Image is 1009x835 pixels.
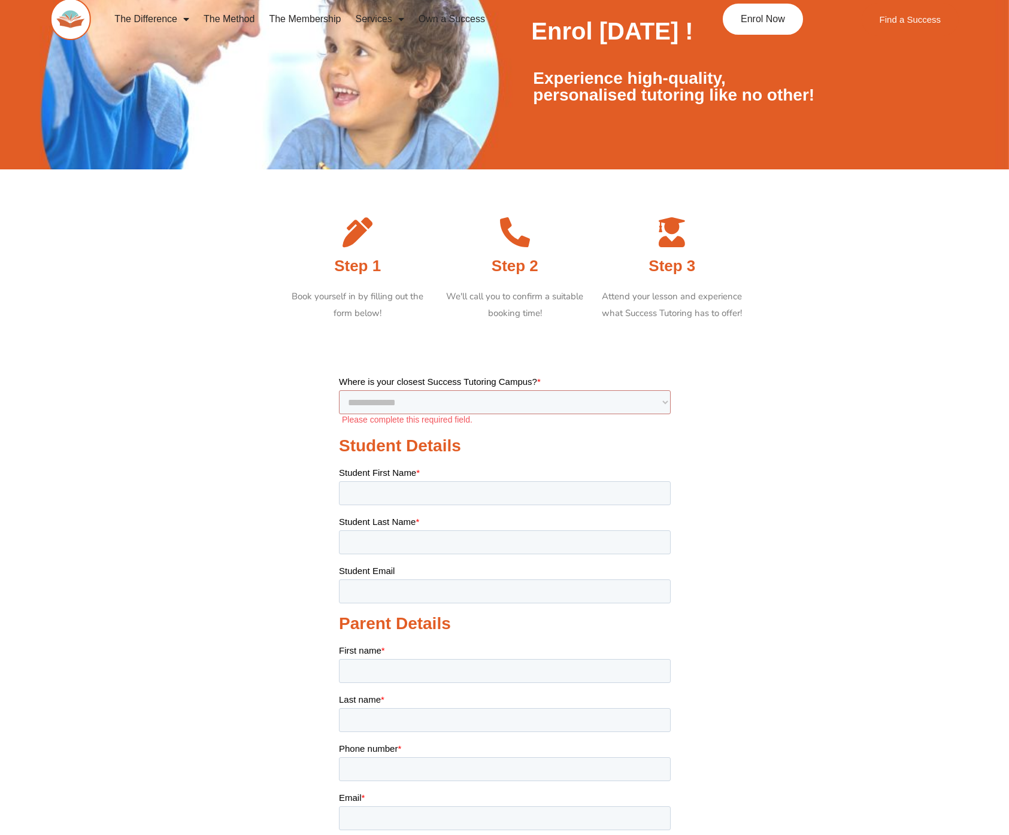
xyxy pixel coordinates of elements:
[107,5,196,33] a: The Difference
[861,3,959,36] a: Find a Success
[599,289,744,322] p: Attend your lesson and experience what Success Tutoring has to offer!
[492,257,538,275] span: Step 2
[442,289,587,322] p: We'll call you to confirm a suitable booking time!
[804,700,1009,835] iframe: Chat Widget
[741,14,785,24] span: Enrol Now
[285,289,431,322] p: Book yourself in by filling out the form below!
[107,5,669,33] nav: Menu
[411,5,492,33] a: Own a Success
[533,70,828,104] p: Experience high-quality, personalised tutoring like no other!
[649,257,695,275] span: Step 3
[262,5,348,33] a: The Membership
[879,15,941,24] span: Find a Success
[196,5,262,33] a: The Method
[722,2,804,36] a: Enrol Now
[334,257,381,275] span: Step 1
[348,5,411,33] a: Services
